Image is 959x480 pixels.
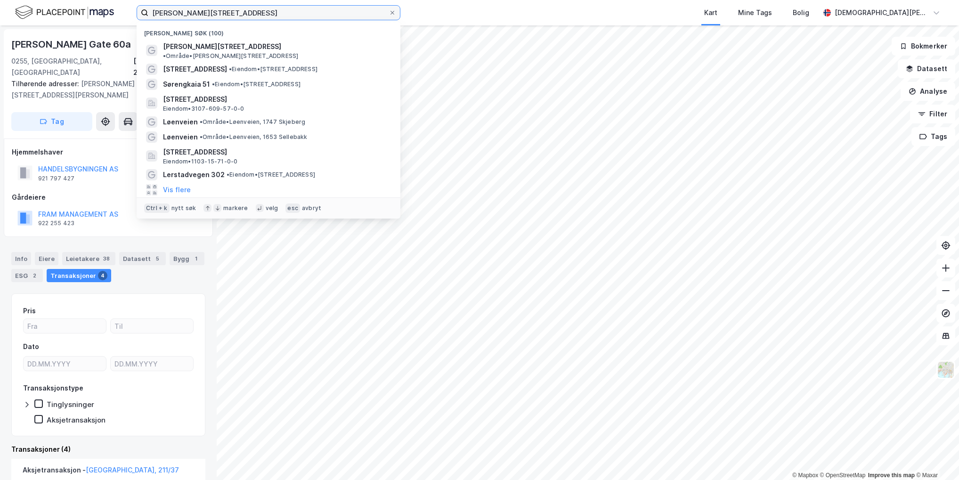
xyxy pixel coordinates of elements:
[200,118,305,126] span: Område • Løenveien, 1747 Skjeberg
[937,361,955,379] img: Z
[24,357,106,371] input: DD.MM.YYYY
[170,252,204,265] div: Bygg
[153,254,162,263] div: 5
[111,319,193,333] input: Til
[704,7,717,18] div: Kart
[227,171,315,179] span: Eiendom • [STREET_ADDRESS]
[285,203,300,213] div: esc
[163,52,298,60] span: Område • [PERSON_NAME][STREET_ADDRESS]
[229,65,232,73] span: •
[38,175,74,182] div: 921 797 427
[792,472,818,479] a: Mapbox
[35,252,58,265] div: Eiere
[835,7,929,18] div: [DEMOGRAPHIC_DATA][PERSON_NAME]
[148,6,389,20] input: Søk på adresse, matrikkel, gårdeiere, leietakere eller personer
[163,79,210,90] span: Sørengkaia 51
[212,81,301,88] span: Eiendom • [STREET_ADDRESS]
[23,341,39,352] div: Dato
[212,81,215,88] span: •
[11,78,198,101] div: [PERSON_NAME][STREET_ADDRESS][PERSON_NAME]
[144,203,170,213] div: Ctrl + k
[137,22,400,39] div: [PERSON_NAME] søk (100)
[163,105,244,113] span: Eiendom • 3107-609-57-0-0
[98,271,107,280] div: 4
[163,184,191,195] button: Vis flere
[101,254,112,263] div: 38
[191,254,201,263] div: 1
[47,269,111,282] div: Transaksjoner
[23,305,36,317] div: Pris
[163,94,389,105] span: [STREET_ADDRESS]
[30,271,39,280] div: 2
[38,220,74,227] div: 922 255 423
[163,158,237,165] span: Eiendom • 1103-15-71-0-0
[738,7,772,18] div: Mine Tags
[820,472,866,479] a: OpenStreetMap
[163,116,198,128] span: Løenveien
[901,82,955,101] button: Analyse
[163,131,198,143] span: Løenveien
[11,37,133,52] div: [PERSON_NAME] Gate 60a
[266,204,278,212] div: velg
[911,127,955,146] button: Tags
[163,52,166,59] span: •
[302,204,321,212] div: avbryt
[11,80,81,88] span: Tilhørende adresser:
[15,4,114,21] img: logo.f888ab2527a4732fd821a326f86c7f29.svg
[163,146,389,158] span: [STREET_ADDRESS]
[912,435,959,480] iframe: Chat Widget
[11,56,133,78] div: 0255, [GEOGRAPHIC_DATA], [GEOGRAPHIC_DATA]
[227,171,229,178] span: •
[223,204,248,212] div: markere
[910,105,955,123] button: Filter
[12,192,205,203] div: Gårdeiere
[163,41,281,52] span: [PERSON_NAME][STREET_ADDRESS]
[111,357,193,371] input: DD.MM.YYYY
[793,7,809,18] div: Bolig
[868,472,915,479] a: Improve this map
[86,466,179,474] a: [GEOGRAPHIC_DATA], 211/37
[892,37,955,56] button: Bokmerker
[11,112,92,131] button: Tag
[200,133,308,141] span: Område • Løenveien, 1653 Sellebakk
[24,319,106,333] input: Fra
[898,59,955,78] button: Datasett
[119,252,166,265] div: Datasett
[62,252,115,265] div: Leietakere
[133,56,205,78] div: [GEOGRAPHIC_DATA], 211/37
[163,64,227,75] span: [STREET_ADDRESS]
[23,464,179,480] div: Aksjetransaksjon -
[11,269,43,282] div: ESG
[47,400,94,409] div: Tinglysninger
[47,415,106,424] div: Aksjetransaksjon
[163,169,225,180] span: Lerstadvegen 302
[200,118,203,125] span: •
[11,444,205,455] div: Transaksjoner (4)
[171,204,196,212] div: nytt søk
[200,133,203,140] span: •
[11,252,31,265] div: Info
[23,382,83,394] div: Transaksjonstype
[12,146,205,158] div: Hjemmelshaver
[229,65,317,73] span: Eiendom • [STREET_ADDRESS]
